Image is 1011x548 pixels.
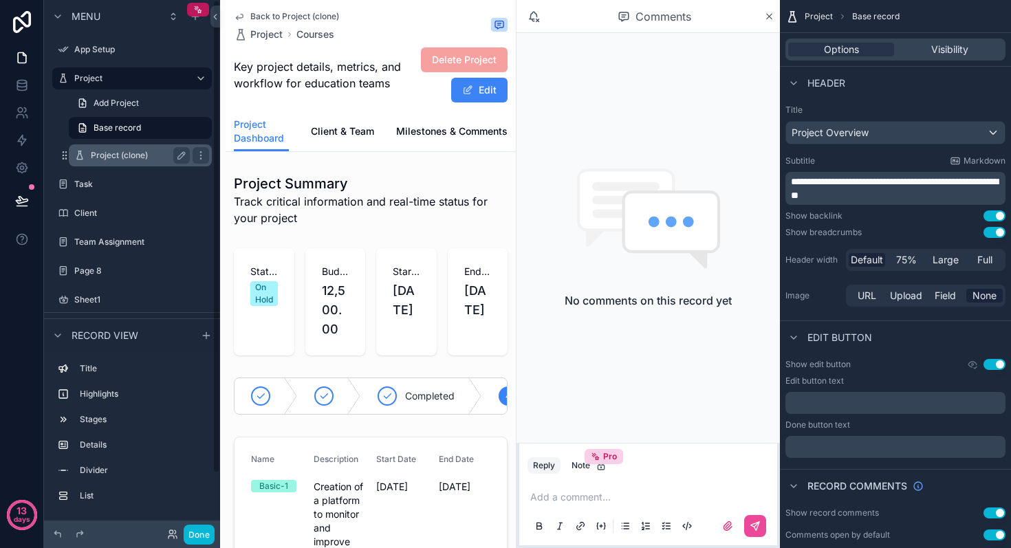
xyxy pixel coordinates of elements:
a: Project [52,67,212,89]
h2: No comments on this record yet [565,292,732,309]
div: Show backlink [785,210,842,221]
span: Markdown [964,155,1005,166]
span: Full [977,253,992,267]
span: Record view [72,329,138,342]
label: App Setup [74,44,209,55]
span: Client & Team [311,124,374,138]
label: Sheet1 [74,294,209,305]
label: Image [785,290,840,301]
a: Courses [296,28,334,41]
a: Sheet1 [52,289,212,311]
span: Default [851,253,883,267]
div: Show record comments [785,507,879,518]
label: Team Assignment [74,237,209,248]
span: Field [935,289,956,303]
a: Back to Project (clone) [234,11,339,22]
label: Edit button text [785,375,844,386]
span: Visibility [931,43,968,56]
div: scrollable content [785,172,1005,205]
a: Add Project [69,92,212,114]
a: Team Assignment [52,231,212,253]
label: Title [785,105,1005,116]
label: Client [74,208,209,219]
span: Menu [72,10,100,23]
span: Header [807,76,845,90]
p: days [14,509,30,529]
a: App Setup [52,39,212,61]
label: Divider [80,465,206,476]
label: List [80,490,206,501]
label: Header width [785,254,840,265]
a: Project (clone) [69,144,212,166]
span: Back to Project (clone) [250,11,339,22]
label: Title [80,363,206,374]
label: Project (clone) [91,150,184,161]
span: Project Overview [792,126,869,140]
a: Project [234,28,283,41]
label: Subtitle [785,155,815,166]
span: 75% [896,253,917,267]
span: Base record [94,122,141,133]
p: 13 [17,504,27,518]
span: Milestones & Comments [396,124,508,138]
label: Highlights [80,388,206,399]
button: Project Overview [785,121,1005,144]
span: Key project details, metrics, and workflow for education teams [234,58,404,91]
div: scrollable content [785,436,1005,458]
span: None [972,289,997,303]
span: Project [250,28,283,41]
span: Large [933,253,959,267]
div: Note [572,460,607,471]
label: Details [80,439,206,450]
a: Client & Team [311,119,374,146]
span: Record comments [807,479,907,493]
span: Add Project [94,98,139,109]
span: Comments [635,8,691,25]
span: Base record [852,11,900,22]
a: Client [52,202,212,224]
span: Options [824,43,859,56]
a: Milestones & Comments [396,119,508,146]
label: Show edit button [785,359,851,370]
label: Stages [80,414,206,425]
a: Markdown [950,155,1005,166]
div: scrollable content [785,392,1005,414]
button: Reply [528,457,561,474]
label: Done button text [785,419,850,430]
div: Show breadcrumbs [785,227,862,238]
span: URL [858,289,876,303]
div: scrollable content [44,351,220,520]
button: Done [184,525,215,545]
span: Upload [890,289,922,303]
span: Project [805,11,833,22]
span: Project Dashboard [234,118,289,145]
a: Base record [69,117,212,139]
button: NotePro [566,457,612,474]
a: Task [52,173,212,195]
label: Page 8 [74,265,209,276]
a: Page 8 [52,260,212,282]
span: Edit button [807,331,872,344]
a: Project Dashboard [234,112,289,152]
button: Edit [451,78,508,102]
label: Task [74,179,209,190]
label: Project [74,73,184,84]
span: Pro [603,451,617,462]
